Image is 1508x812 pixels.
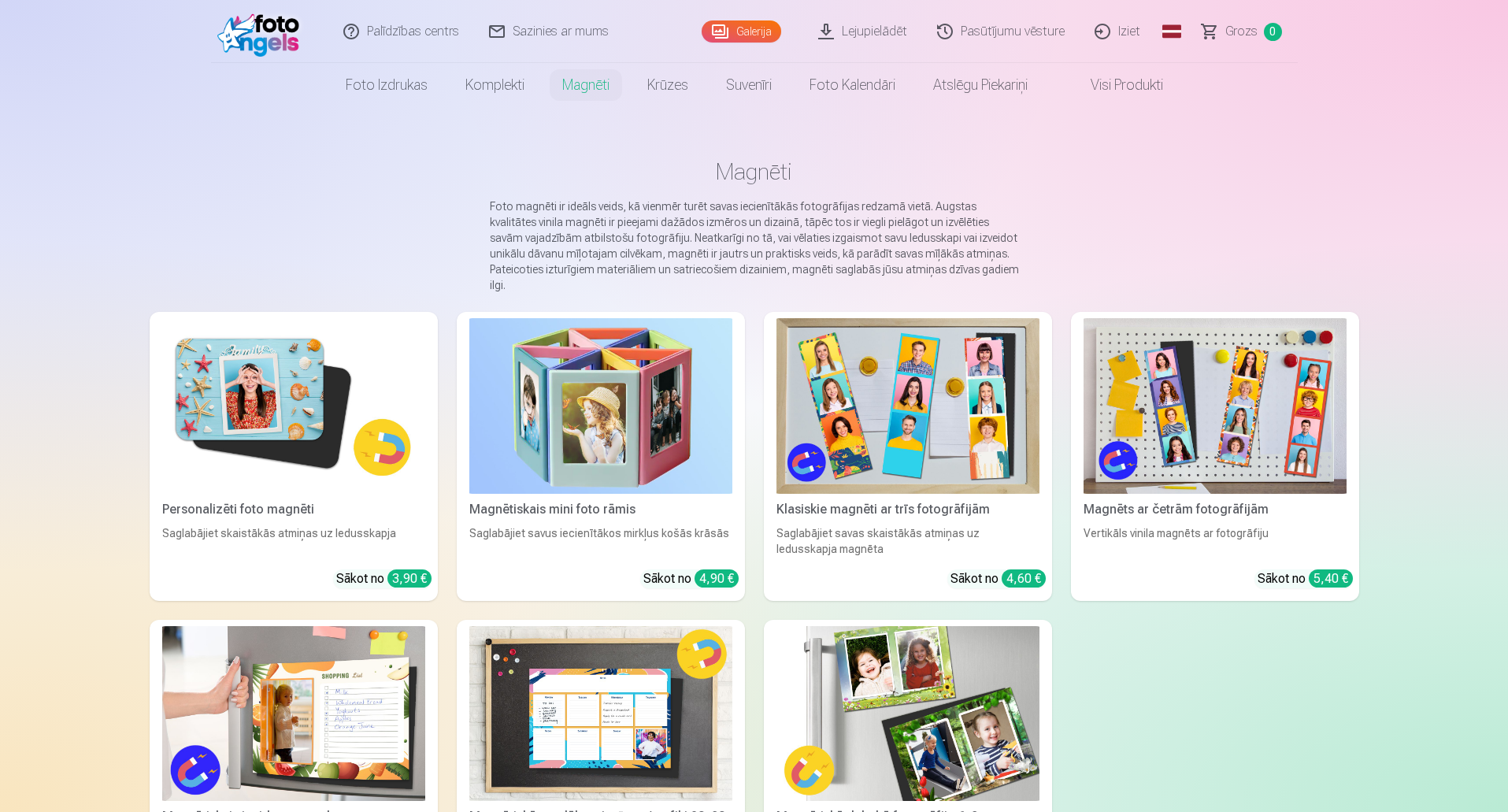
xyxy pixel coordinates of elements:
[695,569,739,588] div: 4,90 €
[457,312,745,601] a: Magnētiskais mini foto rāmisMagnētiskais mini foto rāmisSaglabājiet savus iecienītākos mirkļus ko...
[469,318,732,494] img: Magnētiskais mini foto rāmis
[1071,312,1359,601] a: Magnēts ar četrām fotogrāfijāmMagnēts ar četrām fotogrāfijāmVertikāls vinila magnēts ar fotogrāfi...
[1077,525,1353,557] div: Vertikāls vinila magnēts ar fotogrāfiju
[217,6,308,57] img: /fa1
[643,569,739,588] div: Sākot no
[150,312,438,601] a: Personalizēti foto magnētiPersonalizēti foto magnētiSaglabājiet skaistākās atmiņas uz ledusskapja...
[463,525,739,557] div: Saglabājiet savus iecienītākos mirkļus košās krāsās
[1002,569,1046,588] div: 4,60 €
[914,63,1047,107] a: Atslēgu piekariņi
[336,569,432,588] div: Sākot no
[1309,569,1353,588] div: 5,40 €
[387,569,432,588] div: 3,90 €
[702,20,781,43] a: Galerija
[543,63,628,107] a: Magnēti
[776,318,1039,494] img: Klasiskie magnēti ar trīs fotogrāfijām
[1225,22,1258,41] span: Grozs
[950,569,1046,588] div: Sākot no
[1077,500,1353,519] div: Magnēts ar četrām fotogrāfijām
[776,626,1039,802] img: Magnētiskā dubultā fotogrāfija 6x9 cm
[1258,569,1353,588] div: Sākot no
[463,500,739,519] div: Magnētiskais mini foto rāmis
[162,626,425,802] img: Magnētiskais iepirkumu saraksts
[707,63,791,107] a: Suvenīri
[469,626,732,802] img: Magnētiskās nedēļas piezīmes/grafiki 20x30 cm
[628,63,707,107] a: Krūzes
[1047,63,1182,107] a: Visi produkti
[1264,23,1282,41] span: 0
[490,198,1019,293] p: Foto magnēti ir ideāls veids, kā vienmēr turēt savas iecienītākās fotogrāfijas redzamā vietā. Aug...
[156,500,432,519] div: Personalizēti foto magnēti
[764,312,1052,601] a: Klasiskie magnēti ar trīs fotogrāfijāmKlasiskie magnēti ar trīs fotogrāfijāmSaglabājiet savas ska...
[770,525,1046,557] div: Saglabājiet savas skaistākās atmiņas uz ledusskapja magnēta
[327,63,446,107] a: Foto izdrukas
[1084,318,1347,494] img: Magnēts ar četrām fotogrāfijām
[446,63,543,107] a: Komplekti
[162,158,1347,186] h1: Magnēti
[156,525,432,557] div: Saglabājiet skaistākās atmiņas uz ledusskapja
[770,500,1046,519] div: Klasiskie magnēti ar trīs fotogrāfijām
[791,63,914,107] a: Foto kalendāri
[162,318,425,494] img: Personalizēti foto magnēti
